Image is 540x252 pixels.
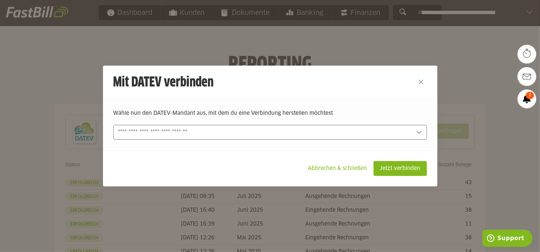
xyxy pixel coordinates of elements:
span: 1 [526,92,534,99]
a: 1 [518,89,536,108]
p: Wähle nun den DATEV-Mandant aus, mit dem du eine Verbindung herstellen möchtest [113,109,427,117]
sl-button: Abbrechen & schließen [302,161,374,176]
iframe: Öffnet ein Widget, in dem Sie weitere Informationen finden [483,230,533,248]
sl-button: Jetzt verbinden [374,161,427,176]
